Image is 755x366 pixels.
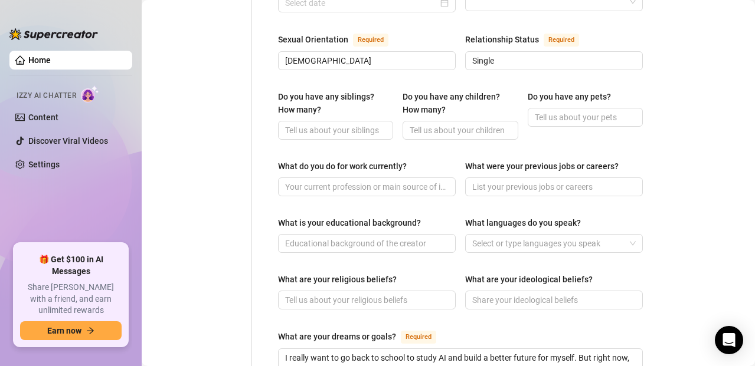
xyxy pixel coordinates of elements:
[278,330,396,343] div: What are your dreams or goals?
[278,33,348,46] div: Sexual Orientation
[278,216,429,229] label: What is your educational background?
[528,90,619,103] label: Do you have any pets?
[28,113,58,122] a: Content
[278,329,449,344] label: What are your dreams or goals?
[28,55,51,65] a: Home
[278,90,393,116] label: Do you have any siblings? How many?
[278,90,385,116] div: Do you have any siblings? How many?
[401,331,436,344] span: Required
[20,321,122,340] button: Earn nowarrow-right
[465,32,592,47] label: Relationship Status
[544,34,579,47] span: Required
[20,282,122,316] span: Share [PERSON_NAME] with a friend, and earn unlimited rewards
[715,326,743,354] div: Open Intercom Messenger
[465,160,627,173] label: What were your previous jobs or careers?
[403,90,509,116] div: Do you have any children? How many?
[535,111,633,124] input: Do you have any pets?
[472,294,633,306] input: What are your ideological beliefs?
[285,124,384,137] input: Do you have any siblings? How many?
[278,160,407,173] div: What do you do for work currently?
[472,54,633,67] input: Relationship Status
[285,237,446,250] input: What is your educational background?
[47,326,81,335] span: Earn now
[528,90,611,103] div: Do you have any pets?
[9,28,98,40] img: logo-BBDzfeDw.svg
[20,254,122,277] span: 🎁 Get $100 in AI Messages
[17,90,76,101] span: Izzy AI Chatter
[472,180,633,193] input: What were your previous jobs or careers?
[278,160,415,173] label: What do you do for work currently?
[465,273,601,286] label: What are your ideological beliefs?
[403,90,518,116] label: Do you have any children? How many?
[81,85,99,103] img: AI Chatter
[278,32,401,47] label: Sexual Orientation
[28,160,60,169] a: Settings
[465,216,589,229] label: What languages do you speak?
[278,216,421,229] div: What is your educational background?
[465,33,539,46] div: Relationship Status
[410,124,508,137] input: Do you have any children? How many?
[86,327,94,335] span: arrow-right
[465,160,619,173] div: What were your previous jobs or careers?
[28,136,108,146] a: Discover Viral Videos
[465,273,593,286] div: What are your ideological beliefs?
[472,236,475,250] input: What languages do you speak?
[465,216,581,229] div: What languages do you speak?
[353,34,388,47] span: Required
[285,54,446,67] input: Sexual Orientation
[285,294,446,306] input: What are your religious beliefs?
[285,180,446,193] input: What do you do for work currently?
[278,273,405,286] label: What are your religious beliefs?
[278,273,397,286] div: What are your religious beliefs?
